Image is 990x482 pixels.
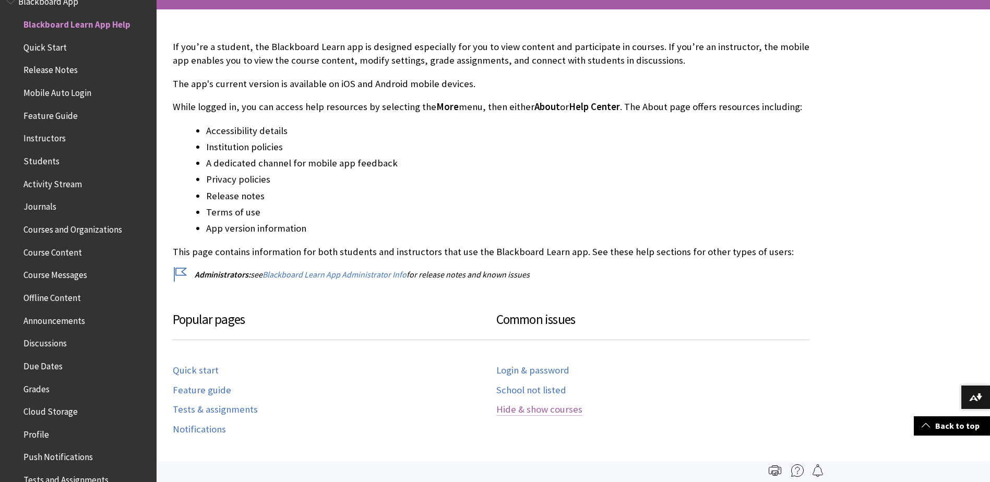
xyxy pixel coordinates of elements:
[206,205,820,220] li: Terms of use
[23,198,56,212] span: Journals
[812,464,824,477] img: Follow this page
[173,404,258,416] a: Tests & assignments
[23,244,82,258] span: Course Content
[206,172,820,187] li: Privacy policies
[173,365,219,377] a: Quick start
[496,365,569,377] a: Login & password
[206,189,820,203] li: Release notes
[173,310,496,341] h3: Popular pages
[206,221,820,236] li: App version information
[23,380,50,394] span: Grades
[263,269,407,280] a: Blackboard Learn App Administrator Info
[23,357,63,371] span: Due Dates
[173,77,820,91] p: The app's current version is available on iOS and Android mobile devices.
[206,140,820,154] li: Institution policies
[769,464,781,477] img: Print
[23,16,130,30] span: Blackboard Learn App Help
[496,384,566,396] a: School not listed
[23,267,87,281] span: Course Messages
[23,289,81,303] span: Offline Content
[569,101,620,113] span: Help Center
[914,416,990,436] a: Back to top
[173,384,231,396] a: Feature guide
[23,175,82,189] span: Activity Stream
[23,62,78,76] span: Release Notes
[791,464,804,477] img: More help
[23,449,93,463] span: Push Notifications
[23,152,59,166] span: Students
[173,269,820,280] p: see for release notes and known issues
[173,100,820,114] p: While logged in, you can access help resources by selecting the menu, then either or . The About ...
[23,221,122,235] span: Courses and Organizations
[23,403,78,417] span: Cloud Storage
[173,424,226,436] a: Notifications
[173,245,820,259] p: This page contains information for both students and instructors that use the Blackboard Learn ap...
[23,130,66,144] span: Instructors
[534,101,560,113] span: About
[23,426,49,440] span: Profile
[195,269,251,280] span: Administrators:
[206,124,820,138] li: Accessibility details
[173,40,820,67] p: If you’re a student, the Blackboard Learn app is designed especially for you to view content and ...
[23,107,78,121] span: Feature Guide
[23,39,67,53] span: Quick Start
[23,312,85,326] span: Announcements
[23,84,91,98] span: Mobile Auto Login
[23,334,67,348] span: Discussions
[496,310,809,341] h3: Common issues
[206,156,820,171] li: A dedicated channel for mobile app feedback
[496,404,582,416] a: Hide & show courses
[436,101,459,113] span: More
